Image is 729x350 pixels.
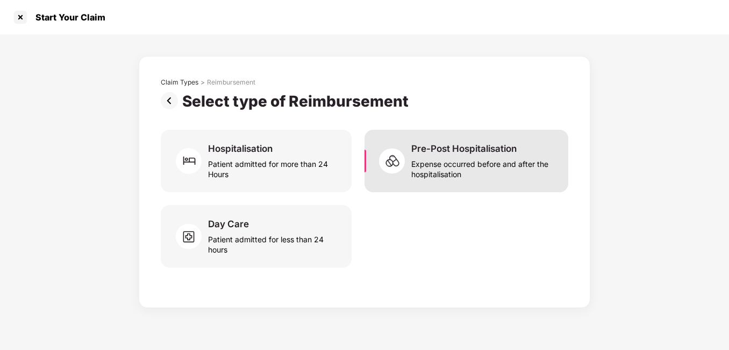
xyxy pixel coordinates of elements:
[379,145,411,177] img: svg+xml;base64,PHN2ZyB4bWxucz0iaHR0cDovL3d3dy53My5vcmcvMjAwMC9zdmciIHdpZHRoPSI2MCIgaGVpZ2h0PSI1OC...
[411,143,517,155] div: Pre-Post Hospitalisation
[182,92,413,110] div: Select type of Reimbursement
[176,145,208,177] img: svg+xml;base64,PHN2ZyB4bWxucz0iaHR0cDovL3d3dy53My5vcmcvMjAwMC9zdmciIHdpZHRoPSI2MCIgaGVpZ2h0PSI2MC...
[411,155,555,179] div: Expense occurred before and after the hospitalisation
[201,78,205,87] div: >
[208,218,249,230] div: Day Care
[161,78,198,87] div: Claim Types
[208,230,339,255] div: Patient admitted for less than 24 hours
[161,92,182,109] img: svg+xml;base64,PHN2ZyBpZD0iUHJldi0zMngzMiIgeG1sbnM9Imh0dHA6Ly93d3cudzMub3JnLzIwMDAvc3ZnIiB3aWR0aD...
[207,78,255,87] div: Reimbursement
[29,12,105,23] div: Start Your Claim
[208,143,273,155] div: Hospitalisation
[176,220,208,253] img: svg+xml;base64,PHN2ZyB4bWxucz0iaHR0cDovL3d3dy53My5vcmcvMjAwMC9zdmciIHdpZHRoPSI2MCIgaGVpZ2h0PSI1OC...
[208,155,339,179] div: Patient admitted for more than 24 Hours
